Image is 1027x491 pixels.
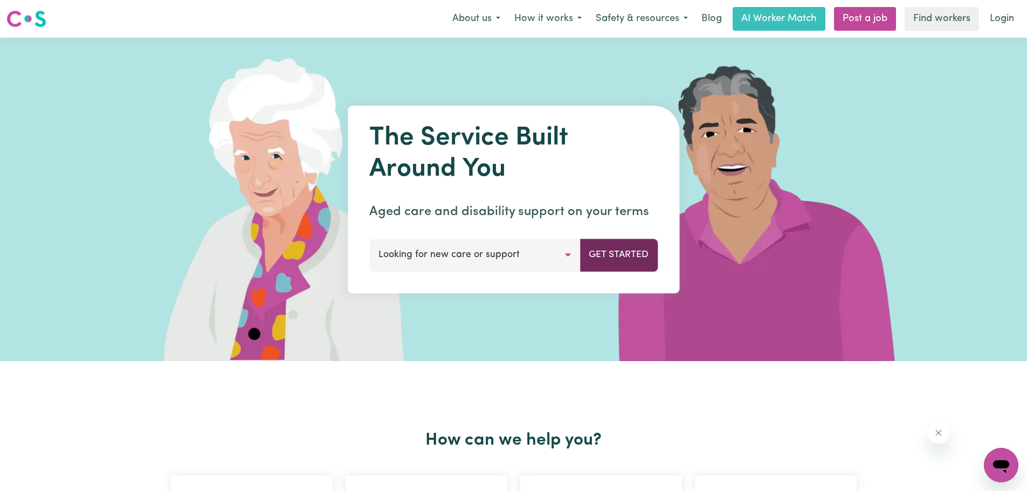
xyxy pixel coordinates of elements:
[369,239,580,271] button: Looking for new care or support
[164,430,863,451] h2: How can we help you?
[6,9,46,29] img: Careseekers logo
[928,422,949,444] iframe: Close message
[695,7,728,31] a: Blog
[984,448,1018,482] iframe: Button to launch messaging window
[589,8,695,30] button: Safety & resources
[834,7,896,31] a: Post a job
[507,8,589,30] button: How it works
[905,7,979,31] a: Find workers
[369,123,658,185] h1: The Service Built Around You
[6,6,46,31] a: Careseekers logo
[580,239,658,271] button: Get Started
[6,8,65,16] span: Need any help?
[733,7,825,31] a: AI Worker Match
[445,8,507,30] button: About us
[983,7,1021,31] a: Login
[369,202,658,222] p: Aged care and disability support on your terms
